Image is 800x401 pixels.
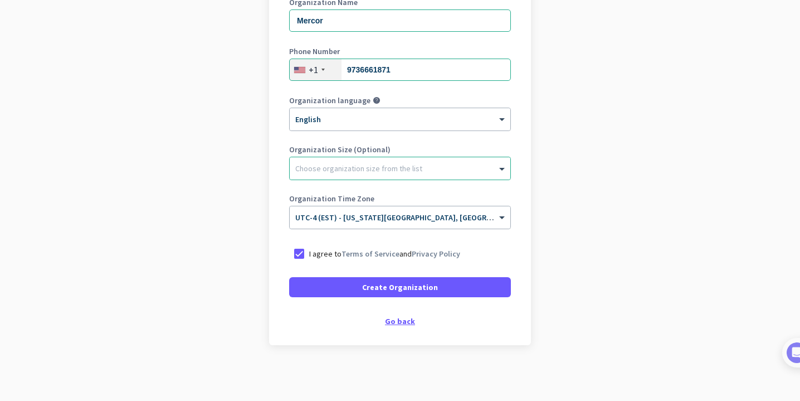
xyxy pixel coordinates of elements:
[362,282,438,293] span: Create Organization
[289,146,511,153] label: Organization Size (Optional)
[289,317,511,325] div: Go back
[373,96,381,104] i: help
[289,59,511,81] input: 201-555-0123
[289,277,511,297] button: Create Organization
[309,248,460,259] p: I agree to and
[289,96,370,104] label: Organization language
[289,9,511,32] input: What is the name of your organization?
[309,64,318,75] div: +1
[289,195,511,202] label: Organization Time Zone
[342,249,399,259] a: Terms of Service
[412,249,460,259] a: Privacy Policy
[289,47,511,55] label: Phone Number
